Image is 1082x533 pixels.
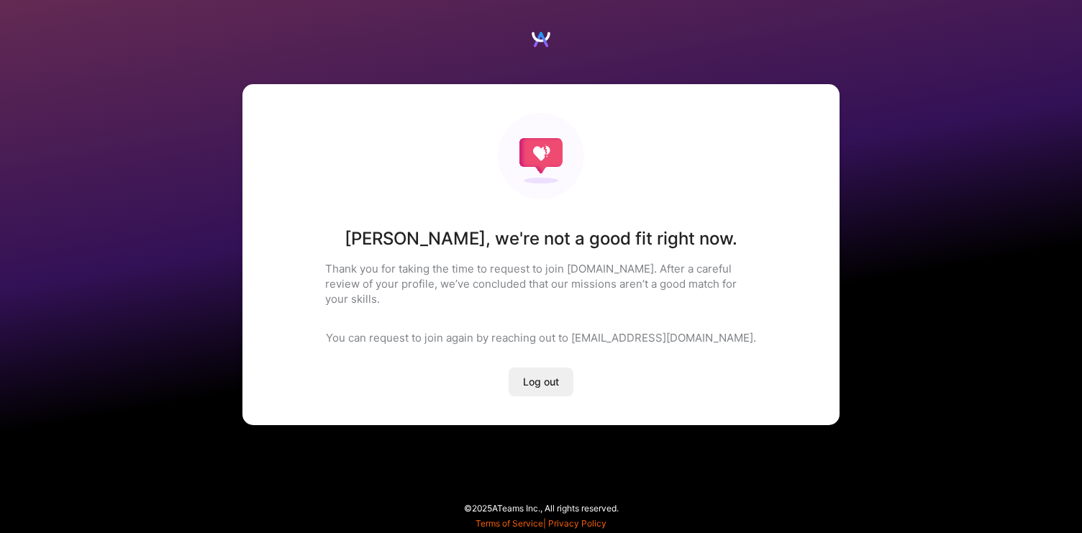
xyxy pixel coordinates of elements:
a: Privacy Policy [548,518,606,529]
img: Logo [530,29,552,50]
h1: [PERSON_NAME] , we're not a good fit right now. [345,228,737,250]
a: Terms of Service [476,518,543,529]
span: Log out [523,375,559,389]
img: Not fit [498,113,584,199]
span: | [476,518,606,529]
p: Thank you for taking the time to request to join [DOMAIN_NAME]. After a careful review of your pr... [325,261,757,306]
p: You can request to join again by reaching out to [EMAIL_ADDRESS][DOMAIN_NAME]. [326,330,756,345]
